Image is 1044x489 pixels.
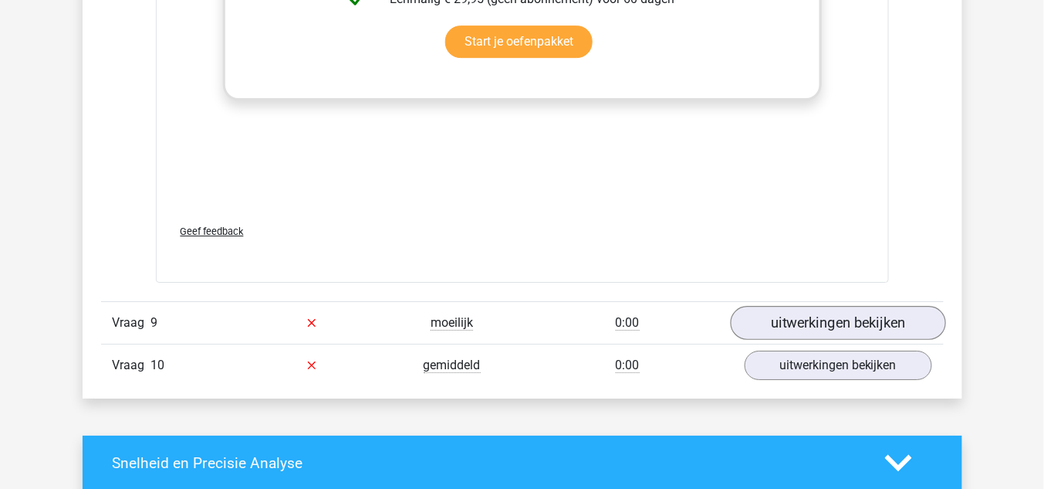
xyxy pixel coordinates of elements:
span: 9 [151,315,158,330]
span: 0:00 [616,358,640,373]
span: moeilijk [431,315,473,331]
a: Start je oefenpakket [445,25,593,58]
span: 0:00 [616,315,640,331]
span: 10 [151,358,165,372]
span: Geef feedback [181,226,244,237]
span: Vraag [113,356,151,375]
a: uitwerkingen bekijken [730,306,945,340]
span: Vraag [113,314,151,332]
h4: Snelheid en Precisie Analyse [113,454,862,472]
a: uitwerkingen bekijken [745,351,932,380]
span: gemiddeld [424,358,481,373]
